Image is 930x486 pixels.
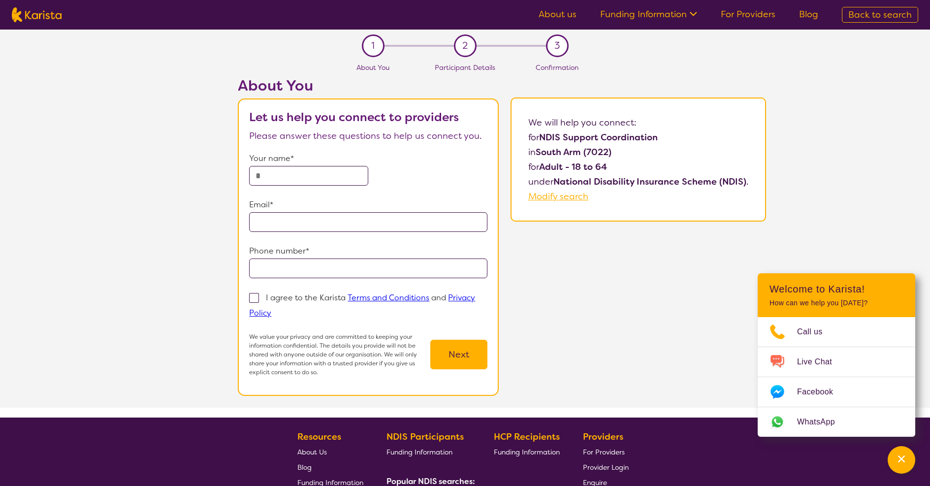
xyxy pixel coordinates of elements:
a: Provider Login [583,459,629,475]
b: South Arm (7022) [536,146,611,158]
ul: Choose channel [758,317,915,437]
span: About Us [297,448,327,456]
a: Terms and Conditions [348,292,429,303]
p: Email* [249,197,487,212]
button: Channel Menu [888,446,915,474]
span: Participant Details [435,63,495,72]
span: 2 [462,38,468,53]
img: Karista logo [12,7,62,22]
div: Channel Menu [758,273,915,437]
span: WhatsApp [797,415,847,429]
a: Back to search [842,7,918,23]
p: I agree to the Karista and [249,292,475,318]
p: Your name* [249,151,487,166]
p: in [528,145,748,160]
p: Please answer these questions to help us connect you. [249,129,487,143]
a: About Us [297,444,363,459]
h2: Welcome to Karista! [770,283,903,295]
span: About You [356,63,389,72]
p: We value your privacy and are committed to keeping your information confidential. The details you... [249,332,430,377]
span: Funding Information [386,448,452,456]
p: for [528,130,748,145]
a: Blog [799,8,818,20]
span: 1 [371,38,375,53]
p: for [528,160,748,174]
span: Back to search [848,9,912,21]
span: Live Chat [797,355,844,369]
a: Funding Information [600,8,697,20]
a: For Providers [721,8,775,20]
p: We will help you connect: [528,115,748,130]
a: Funding Information [494,444,560,459]
span: Provider Login [583,463,629,472]
h2: About You [238,77,499,95]
b: National Disability Insurance Scheme (NDIS) [553,176,746,188]
b: NDIS Participants [386,431,464,443]
button: Next [430,340,487,369]
b: Resources [297,431,341,443]
a: Web link opens in a new tab. [758,407,915,437]
span: For Providers [583,448,625,456]
a: For Providers [583,444,629,459]
b: HCP Recipients [494,431,560,443]
span: Call us [797,324,834,339]
p: under . [528,174,748,189]
b: Providers [583,431,623,443]
span: 3 [554,38,560,53]
span: Facebook [797,385,845,399]
span: Confirmation [536,63,578,72]
a: Funding Information [386,444,471,459]
b: NDIS Support Coordination [539,131,658,143]
a: Blog [297,459,363,475]
b: Let us help you connect to providers [249,109,459,125]
p: Phone number* [249,244,487,259]
span: Funding Information [494,448,560,456]
b: Adult - 18 to 64 [539,161,607,173]
a: Modify search [528,191,588,202]
span: Blog [297,463,312,472]
a: About us [539,8,577,20]
p: How can we help you [DATE]? [770,299,903,307]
